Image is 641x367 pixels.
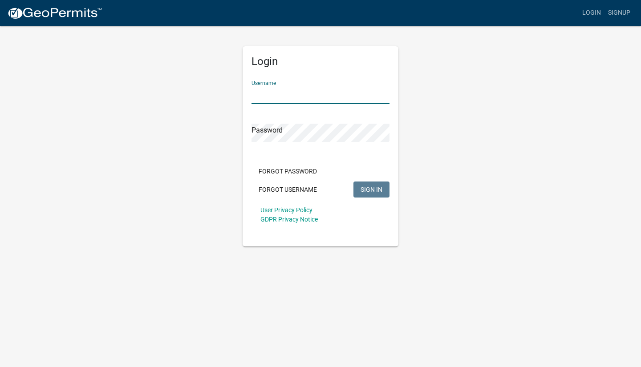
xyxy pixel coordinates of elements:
[579,4,604,21] a: Login
[604,4,634,21] a: Signup
[361,186,382,193] span: SIGN IN
[260,206,312,214] a: User Privacy Policy
[260,216,318,223] a: GDPR Privacy Notice
[252,163,324,179] button: Forgot Password
[252,181,324,198] button: Forgot Username
[353,181,389,198] button: SIGN IN
[252,55,389,68] h5: Login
